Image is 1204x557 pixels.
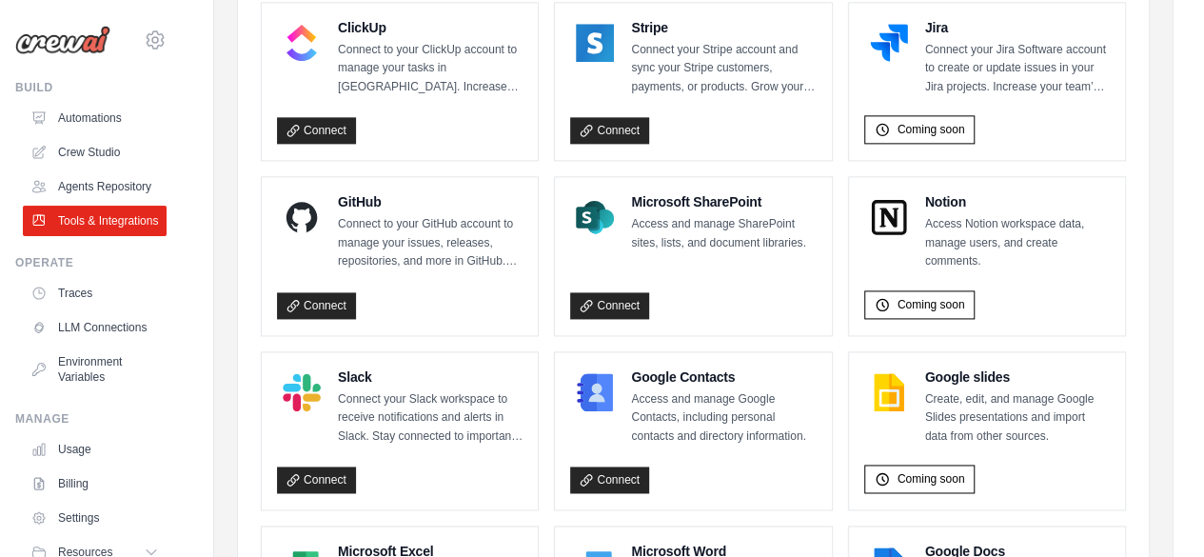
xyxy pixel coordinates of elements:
a: Automations [23,103,167,133]
div: Manage [15,411,167,427]
img: Microsoft SharePoint Logo [576,198,614,236]
p: Connect your Jira Software account to create or update issues in your Jira projects. Increase you... [925,41,1110,97]
p: Create, edit, and manage Google Slides presentations and import data from other sources. [925,390,1110,447]
h4: Google Contacts [631,368,816,387]
a: Billing [23,468,167,499]
a: Connect [277,117,356,144]
img: Slack Logo [283,373,321,411]
p: Connect your Slack workspace to receive notifications and alerts in Slack. Stay connected to impo... [338,390,523,447]
span: Coming soon [898,122,965,137]
p: Access Notion workspace data, manage users, and create comments. [925,215,1110,271]
img: Jira Logo [870,24,908,62]
h4: Microsoft SharePoint [631,192,816,211]
h4: GitHub [338,192,523,211]
a: Connect [570,292,649,319]
h4: Stripe [631,18,816,37]
a: Traces [23,278,167,308]
h4: Notion [925,192,1110,211]
span: Coming soon [898,297,965,312]
a: Connect [277,292,356,319]
p: Connect your Stripe account and sync your Stripe customers, payments, or products. Grow your busi... [631,41,816,97]
img: Logo [15,26,110,54]
a: Environment Variables [23,347,167,392]
p: Access and manage Google Contacts, including personal contacts and directory information. [631,390,816,447]
img: GitHub Logo [283,198,321,236]
h4: Jira [925,18,1110,37]
h4: ClickUp [338,18,523,37]
img: ClickUp Logo [283,24,321,62]
a: Connect [277,467,356,493]
h4: Google slides [925,368,1110,387]
h4: Slack [338,368,523,387]
span: Coming soon [898,471,965,487]
a: Connect [570,467,649,493]
p: Access and manage SharePoint sites, lists, and document libraries. [631,215,816,252]
a: Settings [23,503,167,533]
img: Google Contacts Logo [576,373,614,411]
img: Stripe Logo [576,24,614,62]
img: Notion Logo [870,198,908,236]
p: Connect to your GitHub account to manage your issues, releases, repositories, and more in GitHub.... [338,215,523,271]
div: Build [15,80,167,95]
a: Crew Studio [23,137,167,168]
a: Usage [23,434,167,465]
a: Tools & Integrations [23,206,167,236]
p: Connect to your ClickUp account to manage your tasks in [GEOGRAPHIC_DATA]. Increase your team’s p... [338,41,523,97]
a: Connect [570,117,649,144]
a: Agents Repository [23,171,167,202]
div: Operate [15,255,167,270]
a: LLM Connections [23,312,167,343]
img: Google slides Logo [870,373,908,411]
